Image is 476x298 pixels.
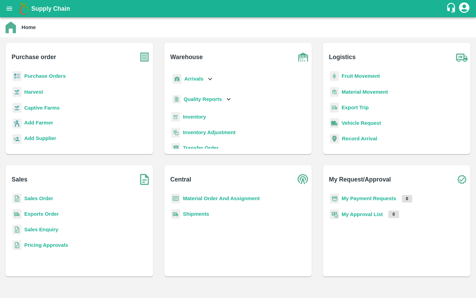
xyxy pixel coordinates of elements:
[342,196,396,201] a: My Payment Requests
[173,74,182,84] img: whArrival
[342,73,380,79] a: Fruit Movement
[12,134,21,144] img: supplier
[402,195,413,203] p: 0
[24,227,58,232] a: Sales Enquiry
[171,194,180,204] img: centralMaterial
[31,4,446,13] a: Supply Chain
[12,71,21,81] img: reciept
[136,48,153,66] img: purchase
[342,89,388,95] a: Material Movement
[24,196,53,201] a: Sales Order
[12,119,21,129] img: farmer
[183,196,260,201] a: Material Order And Assignment
[12,209,21,219] img: shipments
[453,171,470,188] img: check
[17,2,31,16] img: logo
[458,1,470,16] div: account of current user
[24,242,68,248] a: Pricing Approvals
[24,73,66,79] a: Purchase Orders
[24,136,56,141] b: Add Supplier
[388,211,399,218] p: 0
[24,134,56,144] a: Add Supplier
[183,114,206,120] a: Inventory
[183,130,236,135] a: Inventory Adjustment
[24,105,60,111] a: Captive Farms
[24,119,53,128] a: Add Farmer
[330,118,339,128] img: vehicle
[170,52,203,62] b: Warehouse
[330,87,339,97] img: material
[171,128,180,138] img: inventory
[330,71,339,81] img: fruit
[171,209,180,219] img: shipments
[12,52,56,62] b: Purchase order
[6,21,16,33] img: home
[171,112,180,122] img: whInventory
[294,48,312,66] img: warehouse
[12,175,28,184] b: Sales
[12,87,21,97] img: harvest
[294,171,312,188] img: central
[184,76,203,82] b: Arrivals
[12,240,21,250] img: sales
[171,143,180,153] img: whTransfer
[31,5,70,12] b: Supply Chain
[24,89,43,95] a: Harvest
[329,52,356,62] b: Logistics
[1,1,17,17] button: open drawer
[173,95,181,104] img: qualityReport
[184,96,222,102] b: Quality Reports
[329,175,391,184] b: My Request/Approval
[12,225,21,235] img: sales
[170,175,191,184] b: Central
[330,134,339,143] img: recordArrival
[330,209,339,220] img: approval
[446,2,458,15] div: customer-support
[453,48,470,66] img: truck
[21,25,36,30] b: Home
[12,194,21,204] img: sales
[171,92,232,106] div: Quality Reports
[24,211,59,217] a: Exports Order
[342,136,377,141] a: Record Arrival
[171,71,214,87] div: Arrivals
[342,105,369,110] a: Export Trip
[183,145,219,151] a: Transfer Order
[330,103,339,113] img: delivery
[183,211,209,217] a: Shipments
[342,120,381,126] a: Vehicle Request
[12,103,21,113] img: harvest
[342,212,383,217] a: My Approval List
[24,120,53,125] b: Add Farmer
[330,194,339,204] img: payment
[136,171,153,188] img: soSales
